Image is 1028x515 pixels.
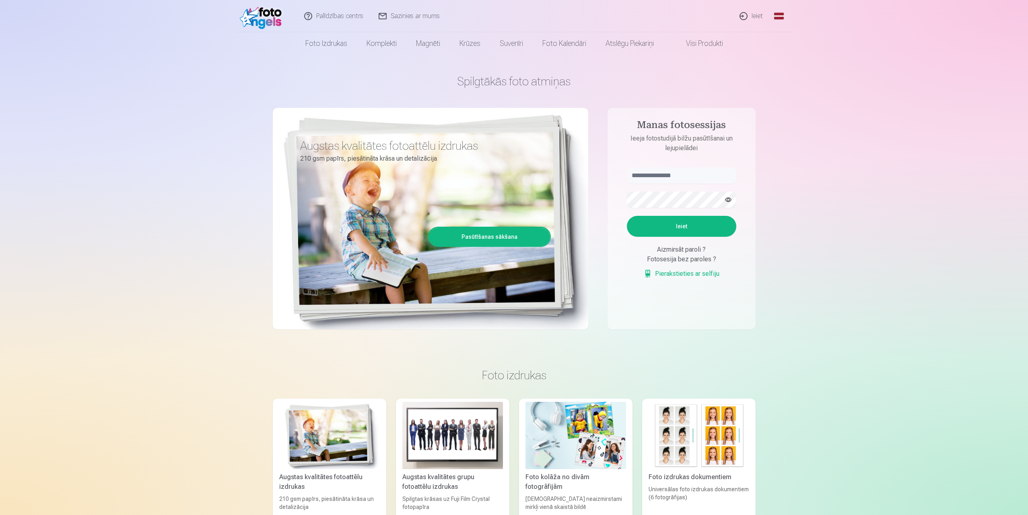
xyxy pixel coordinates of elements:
[596,32,663,55] a: Atslēgu piekariņi
[300,153,545,164] p: 210 gsm papīrs, piesātināta krāsa un detalizācija
[533,32,596,55] a: Foto kalendāri
[450,32,490,55] a: Krūzes
[279,402,380,469] img: Augstas kvalitātes fotoattēlu izdrukas
[619,134,744,153] p: Ieeja fotostudijā bilžu pasūtīšanai un lejupielādei
[240,3,286,29] img: /fa1
[490,32,533,55] a: Suvenīri
[663,32,733,55] a: Visi produkti
[276,495,383,511] div: 210 gsm papīrs, piesātināta krāsa un detalizācija
[627,245,736,254] div: Aizmirsāt paroli ?
[279,368,749,383] h3: Foto izdrukas
[644,269,719,279] a: Pierakstieties ar selfiju
[402,402,503,469] img: Augstas kvalitātes grupu fotoattēlu izdrukas
[296,32,357,55] a: Foto izdrukas
[300,139,545,153] h3: Augstas kvalitātes fotoattēlu izdrukas
[525,402,626,469] img: Foto kolāža no divām fotogrāfijām
[273,74,756,89] h1: Spilgtākās foto atmiņas
[522,495,629,511] div: [DEMOGRAPHIC_DATA] neaizmirstami mirkļi vienā skaistā bildē
[522,472,629,492] div: Foto kolāža no divām fotogrāfijām
[645,472,752,482] div: Foto izdrukas dokumentiem
[627,216,736,237] button: Ieiet
[619,119,744,134] h4: Manas fotosessijas
[399,495,506,511] div: Spilgtas krāsas uz Fuji Film Crystal fotopapīra
[406,32,450,55] a: Magnēti
[399,472,506,492] div: Augstas kvalitātes grupu fotoattēlu izdrukas
[649,402,749,469] img: Foto izdrukas dokumentiem
[645,485,752,511] div: Universālas foto izdrukas dokumentiem (6 fotogrāfijas)
[276,472,383,492] div: Augstas kvalitātes fotoattēlu izdrukas
[357,32,406,55] a: Komplekti
[429,228,550,246] a: Pasūtīšanas sākšana
[627,254,736,264] div: Fotosesija bez paroles ?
